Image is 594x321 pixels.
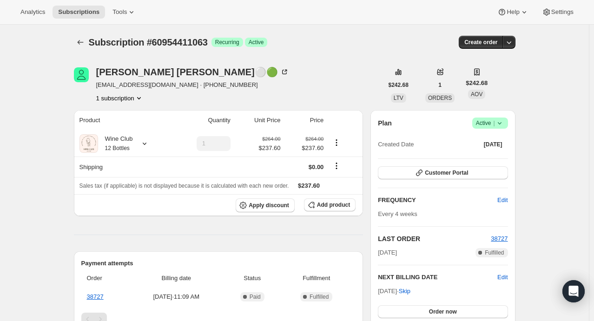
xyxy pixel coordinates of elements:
small: $264.00 [262,136,280,142]
button: [DATE] [478,138,508,151]
button: Skip [393,284,416,299]
span: Recurring [215,39,239,46]
span: Add product [317,201,350,209]
span: [DATE] · 11:09 AM [131,292,222,301]
div: Wine Club [98,134,133,153]
button: Edit [492,193,513,208]
button: Apply discount [236,198,295,212]
span: Subscription #60954411063 [89,37,208,47]
h2: LAST ORDER [378,234,491,243]
button: Order now [378,305,508,318]
span: Settings [551,8,574,16]
span: $237.60 [258,144,280,153]
span: Tools [112,8,127,16]
span: $242.68 [466,79,488,88]
div: [PERSON_NAME] [PERSON_NAME]⚪🟢 [96,67,289,77]
span: [EMAIL_ADDRESS][DOMAIN_NAME] · [PHONE_NUMBER] [96,80,289,90]
button: 38727 [491,234,508,243]
span: Paid [250,293,261,301]
th: Quantity [171,110,233,131]
span: Create order [464,39,497,46]
button: Tools [107,6,142,19]
button: Product actions [329,138,344,148]
span: Subscriptions [58,8,99,16]
button: $242.68 [383,79,414,92]
span: ORDERS [428,95,452,101]
span: $242.68 [389,81,409,89]
a: 38727 [87,293,104,300]
span: [DATE] · [378,288,410,295]
th: Shipping [74,157,171,177]
button: Customer Portal [378,166,508,179]
button: Create order [459,36,503,49]
span: Apply discount [249,202,289,209]
small: 12 Bottles [105,145,130,151]
small: $264.00 [305,136,323,142]
span: $237.60 [298,182,320,189]
button: 1 [433,79,447,92]
span: Help [507,8,519,16]
img: product img [79,134,98,153]
button: Edit [497,273,508,282]
span: Customer Portal [425,169,468,177]
th: Price [283,110,326,131]
button: Add product [304,198,356,211]
span: 1 [438,81,442,89]
span: Active [249,39,264,46]
span: [DATE] [484,141,502,148]
span: Every 4 weeks [378,210,417,217]
button: Help [492,6,534,19]
h2: NEXT BILLING DATE [378,273,497,282]
button: Shipping actions [329,161,344,171]
button: Product actions [96,93,144,103]
span: Fulfillment [283,274,350,283]
button: Subscriptions [74,36,87,49]
button: Analytics [15,6,51,19]
span: Brandie Torres⚪🟢 [74,67,89,82]
span: $0.00 [309,164,324,170]
th: Unit Price [233,110,284,131]
span: Sales tax (if applicable) is not displayed because it is calculated with each new order. [79,183,289,189]
span: Edit [497,196,508,205]
span: $237.60 [286,144,323,153]
span: LTV [394,95,403,101]
span: Skip [399,287,410,296]
h2: Payment attempts [81,259,356,268]
button: Settings [536,6,579,19]
a: 38727 [491,235,508,242]
h2: FREQUENCY [378,196,497,205]
span: Billing date [131,274,222,283]
span: | [493,119,495,127]
span: Active [476,118,504,128]
span: Order now [429,308,457,315]
div: Open Intercom Messenger [562,280,585,302]
button: Subscriptions [53,6,105,19]
span: Fulfilled [485,249,504,256]
span: Fulfilled [310,293,329,301]
span: Status [227,274,277,283]
th: Order [81,268,128,288]
span: Created Date [378,140,414,149]
h2: Plan [378,118,392,128]
span: [DATE] [378,248,397,257]
span: AOV [471,91,482,98]
th: Product [74,110,171,131]
span: Analytics [20,8,45,16]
